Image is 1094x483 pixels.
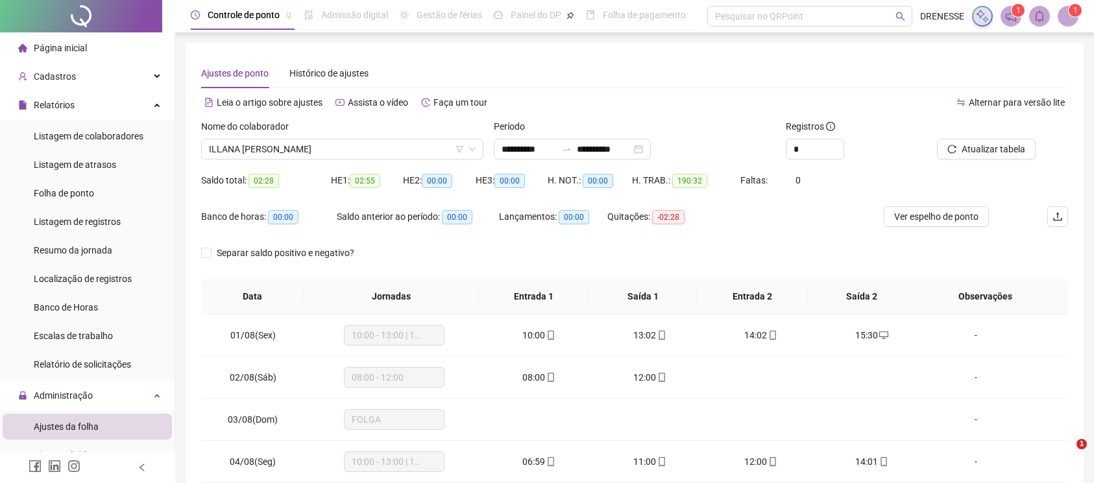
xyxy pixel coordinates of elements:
[511,10,561,20] span: Painel do DP
[304,10,313,19] span: file-done
[230,456,276,467] span: 04/08(Seg)
[352,410,437,429] span: FOLGA
[191,10,200,19] span: clock-circle
[201,279,303,314] th: Data
[350,174,380,188] span: 02:55
[855,456,878,467] span: 14:01
[34,188,94,198] span: Folha de ponto
[937,139,1036,159] button: Atualizar tabela
[522,372,545,383] span: 08:00
[975,372,977,383] span: -
[956,98,966,107] span: swap
[421,98,430,107] span: history
[34,450,96,460] span: Ajustes rápidos
[633,372,656,383] span: 12:00
[975,414,977,425] span: -
[878,331,888,340] span: desktop
[321,10,388,20] span: Admissão digital
[878,457,888,466] span: mobile
[1052,211,1063,222] span: upload
[217,97,322,108] span: Leia o artigo sobre ajustes
[561,144,572,154] span: swap-right
[566,12,574,19] span: pushpin
[744,330,767,340] span: 14:02
[894,209,979,224] span: Ver espelho de ponto
[34,100,75,110] span: Relatórios
[34,245,112,255] span: Resumo da jornada
[1034,10,1045,22] span: bell
[268,210,298,224] span: 00:00
[201,209,337,224] div: Banco de horas:
[807,279,917,314] th: Saída 2
[656,373,666,382] span: mobile
[433,97,487,108] span: Faça um tour
[34,217,121,227] span: Listagem de registros
[975,9,990,23] img: sparkle-icon.fc2bf0ac1784a2077858766a79e2daf3.svg
[48,460,61,473] span: linkedin
[962,142,1025,156] span: Atualizar tabela
[583,174,613,188] span: 00:00
[767,331,777,340] span: mobile
[228,414,278,425] span: 03/08(Dom)
[209,139,476,159] span: ILLANA RAYSSA ARAUJO DE LIMA
[548,173,632,188] div: H. NOT.:
[740,175,770,185] span: Faltas:
[559,210,589,224] span: 00:00
[494,10,503,19] span: dashboard
[652,210,685,224] span: -02:28
[212,246,359,260] span: Separar saldo positivo e negativo?
[826,122,835,131] span: info-circle
[545,457,555,466] span: mobile
[607,209,716,224] div: Quitações:
[34,274,132,284] span: Localização de registros
[494,174,525,188] span: 00:00
[230,372,276,383] span: 02/08(Sáb)
[632,173,740,188] div: H. TRAB.:
[201,119,297,134] label: Nome do colaborador
[561,144,572,154] span: to
[855,330,878,340] span: 15:30
[744,456,767,467] span: 12:00
[289,68,369,78] span: Histórico de ajustes
[34,302,98,312] span: Banco de Horas
[208,10,280,20] span: Controle de ponto
[422,174,452,188] span: 00:00
[337,209,500,224] div: Saldo anterior ao período:
[18,43,27,53] span: home
[1073,6,1078,15] span: 1
[975,456,977,467] span: -
[895,12,905,21] span: search
[352,368,437,387] span: 08:00 - 12:00
[442,210,472,224] span: 00:00
[494,119,533,134] label: Período
[479,279,589,314] th: Entrada 1
[767,457,777,466] span: mobile
[1076,439,1087,449] span: 1
[916,279,1055,314] th: Observações
[417,10,482,20] span: Gestão de férias
[589,279,698,314] th: Saída 1
[230,330,276,340] span: 01/08(Sex)
[303,279,479,314] th: Jornadas
[468,145,476,153] span: down
[34,421,99,432] span: Ajustes da folha
[920,9,964,23] span: DRENESSE
[786,119,835,134] span: Registros
[201,173,331,188] div: Saldo total:
[522,330,545,340] span: 10:00
[249,174,279,188] span: 02:28
[201,68,269,78] span: Ajustes de ponto
[656,331,666,340] span: mobile
[18,72,27,81] span: user-add
[947,145,956,154] span: reload
[522,456,545,467] span: 06:59
[633,456,656,467] span: 11:00
[884,206,989,227] button: Ver espelho de ponto
[796,175,801,185] span: 0
[34,71,76,82] span: Cadastros
[927,289,1045,303] span: Observações
[400,10,409,19] span: sun
[352,325,437,345] span: 10:00 - 13:00 | 15:00 - 20:00
[335,98,345,107] span: youtube
[285,12,293,19] span: pushpin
